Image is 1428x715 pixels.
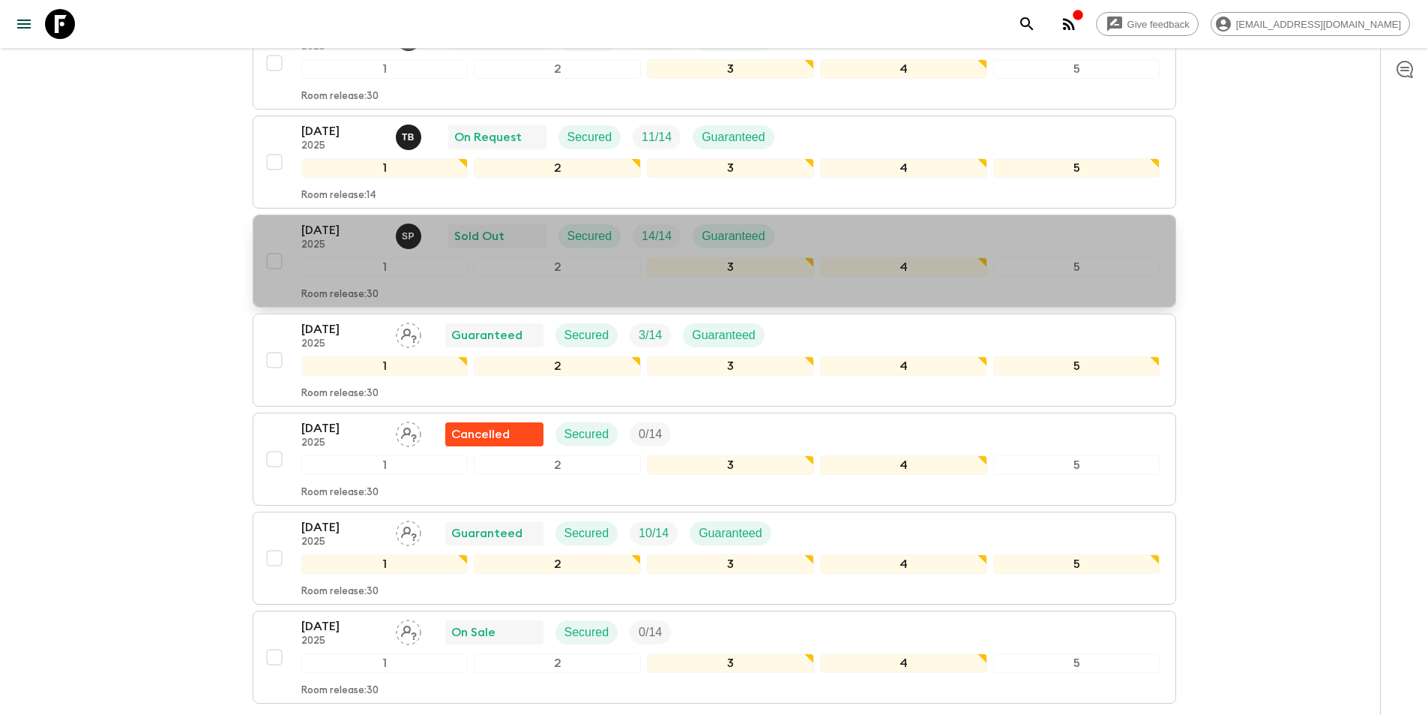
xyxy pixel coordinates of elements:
div: 3 [647,59,814,79]
p: Guaranteed [451,524,522,542]
div: Trip Fill [630,620,671,644]
p: 0 / 14 [639,623,662,641]
span: Sophie Pruidze [396,228,424,240]
div: 3 [647,653,814,673]
p: Room release: 30 [301,91,379,103]
p: 2025 [301,635,384,647]
div: 2 [474,257,641,277]
p: 2025 [301,140,384,152]
p: Secured [564,623,609,641]
button: [DATE]2025Assign pack leaderOn SaleSecuredTrip Fill12345Room release:30 [253,611,1176,704]
div: 1 [301,554,469,574]
span: [EMAIL_ADDRESS][DOMAIN_NAME] [1228,19,1409,30]
button: search adventures [1012,9,1042,39]
p: S P [402,230,415,242]
span: Assign pack leader [396,327,421,339]
div: 4 [820,59,987,79]
div: 5 [993,257,1160,277]
p: T B [402,131,415,143]
p: Secured [564,425,609,443]
p: Secured [564,326,609,344]
button: [DATE]2025Sophie PruidzeSold OutSecuredTrip FillGuaranteed12345Room release:30 [253,215,1176,308]
button: menu [9,9,39,39]
span: Assign pack leader [396,624,421,636]
a: Give feedback [1096,12,1199,36]
p: [DATE] [301,518,384,536]
p: Guaranteed [451,326,522,344]
p: 10 / 14 [639,524,669,542]
p: 2025 [301,239,384,251]
div: Secured [555,620,618,644]
div: 5 [993,554,1160,574]
div: 2 [474,158,641,178]
div: Secured [555,422,618,446]
button: [DATE]2025Assign pack leaderFlash Pack cancellationSecuredTrip Fill12345Room release:30 [253,413,1176,506]
button: [DATE]2025Tamar BulbulashviliOn RequestSecuredTrip FillGuaranteed12345Room release:14 [253,116,1176,209]
div: Trip Fill [630,422,671,446]
p: 3 / 14 [639,326,662,344]
div: 3 [647,554,814,574]
div: 3 [647,455,814,475]
div: Secured [558,125,621,149]
div: Trip Fill [633,224,681,248]
div: 5 [993,158,1160,178]
div: 2 [474,653,641,673]
p: 11 / 14 [642,128,672,146]
p: [DATE] [301,320,384,338]
div: 1 [301,356,469,376]
div: 1 [301,455,469,475]
p: Guaranteed [692,326,756,344]
button: SP [396,224,424,249]
p: 0 / 14 [639,425,662,443]
div: 5 [993,59,1160,79]
p: Guaranteed [699,524,762,542]
p: Room release: 30 [301,685,379,697]
div: 1 [301,257,469,277]
div: 3 [647,158,814,178]
p: On Sale [451,623,495,641]
span: Assign pack leader [396,426,421,438]
p: [DATE] [301,221,384,239]
div: 3 [647,356,814,376]
button: [DATE]2025Ana SikharulidzeSold OutSecuredTrip FillGuaranteed12345Room release:30 [253,17,1176,110]
button: [DATE]2025Assign pack leaderGuaranteedSecuredTrip FillGuaranteed12345Room release:30 [253,314,1176,407]
p: Cancelled [451,425,510,443]
p: Secured [567,227,612,245]
p: 2025 [301,338,384,350]
p: Room release: 30 [301,487,379,499]
p: Guaranteed [702,227,765,245]
div: 1 [301,653,469,673]
div: Trip Fill [630,521,678,545]
div: 2 [474,59,641,79]
div: 4 [820,554,987,574]
p: 2025 [301,536,384,548]
button: TB [396,125,424,150]
p: Guaranteed [702,128,765,146]
span: Assign pack leader [396,525,421,537]
div: Flash Pack cancellation [445,422,543,446]
span: Give feedback [1119,19,1198,30]
div: 1 [301,59,469,79]
p: Room release: 30 [301,586,379,598]
p: 2025 [301,437,384,449]
p: Room release: 30 [301,388,379,400]
div: 4 [820,356,987,376]
div: 3 [647,257,814,277]
p: [DATE] [301,419,384,437]
p: Sold Out [454,227,504,245]
div: [EMAIL_ADDRESS][DOMAIN_NAME] [1211,12,1410,36]
div: 5 [993,356,1160,376]
button: [DATE]2025Assign pack leaderGuaranteedSecuredTrip FillGuaranteed12345Room release:30 [253,512,1176,605]
div: 4 [820,653,987,673]
div: 1 [301,158,469,178]
div: Secured [555,521,618,545]
p: Room release: 14 [301,190,376,202]
p: Secured [564,524,609,542]
div: 4 [820,158,987,178]
div: Secured [555,323,618,347]
div: 2 [474,455,641,475]
p: On Request [454,128,522,146]
div: 5 [993,455,1160,475]
div: 5 [993,653,1160,673]
p: [DATE] [301,617,384,635]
